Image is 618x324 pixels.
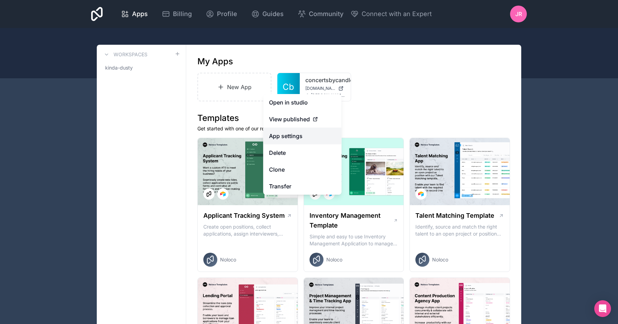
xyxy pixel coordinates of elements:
[200,6,243,22] a: Profile
[114,51,147,58] h3: Workspaces
[350,9,432,19] button: Connect with an Expert
[263,94,342,111] a: Open in studio
[283,81,294,93] span: Cb
[594,300,611,317] div: Open Intercom Messenger
[277,73,300,101] a: Cb
[415,223,504,237] p: Identify, source and match the right talent to an open project or position with our Talent Matchi...
[310,211,393,230] h1: Inventory Management Template
[263,144,342,161] button: Delete
[310,233,398,247] p: Simple and easy to use Inventory Management Application to manage your stock, orders and Manufact...
[102,62,180,74] a: kinda-dusty
[309,9,343,19] span: Community
[220,256,236,263] span: Noloco
[197,125,510,132] p: Get started with one of our ready-made templates
[220,191,226,197] img: Airtable Logo
[246,6,289,22] a: Guides
[132,9,148,19] span: Apps
[156,6,197,22] a: Billing
[305,86,335,91] span: [DOMAIN_NAME]
[217,9,237,19] span: Profile
[362,9,432,19] span: Connect with an Expert
[262,9,284,19] span: Guides
[197,56,233,67] h1: My Apps
[418,191,424,197] img: Airtable Logo
[515,10,522,18] span: JR
[269,115,310,123] span: View published
[305,86,345,91] a: [DOMAIN_NAME]
[263,128,342,144] a: App settings
[263,178,342,195] a: Transfer
[115,6,153,22] a: Apps
[197,73,271,101] a: New App
[432,256,448,263] span: Noloco
[305,76,345,84] a: concertsbycandlelight
[102,50,147,59] a: Workspaces
[105,64,133,71] span: kinda-dusty
[173,9,192,19] span: Billing
[311,93,345,98] span: [PERSON_NAME][EMAIL_ADDRESS][DOMAIN_NAME]
[292,6,349,22] a: Community
[263,111,342,128] a: View published
[326,256,342,263] span: Noloco
[263,161,342,178] a: Clone
[415,211,494,221] h1: Talent Matching Template
[197,113,510,124] h1: Templates
[203,211,285,221] h1: Applicant Tracking System
[203,223,292,237] p: Create open positions, collect applications, assign interviewers, centralise candidate feedback a...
